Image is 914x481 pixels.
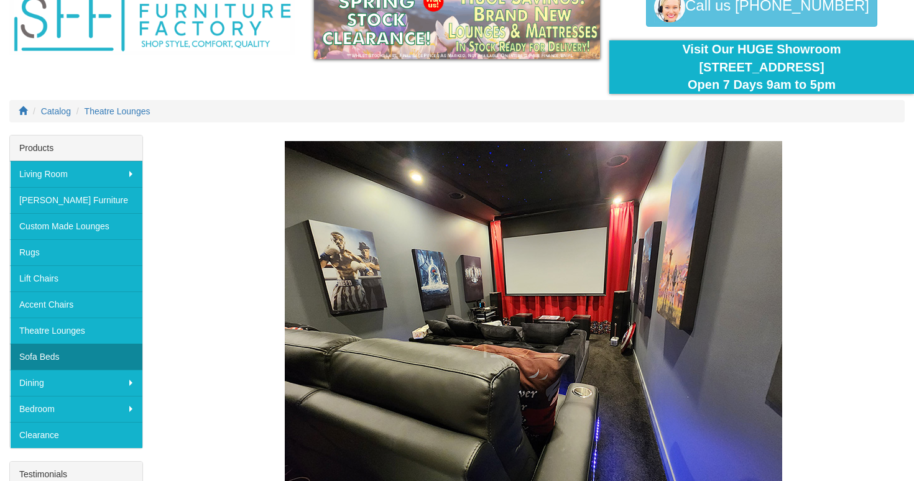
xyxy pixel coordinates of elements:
a: [PERSON_NAME] Furniture [10,187,142,213]
a: Bedroom [10,396,142,422]
a: Custom Made Lounges [10,213,142,239]
a: Theatre Lounges [85,106,150,116]
a: Rugs [10,239,142,265]
a: Accent Chairs [10,291,142,318]
a: Theatre Lounges [10,318,142,344]
a: Lift Chairs [10,265,142,291]
a: Dining [10,370,142,396]
div: Visit Our HUGE Showroom [STREET_ADDRESS] Open 7 Days 9am to 5pm [619,40,905,94]
a: Clearance [10,422,142,448]
a: Living Room [10,161,142,187]
a: Sofa Beds [10,344,142,370]
a: Catalog [41,106,71,116]
div: Products [10,135,142,161]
